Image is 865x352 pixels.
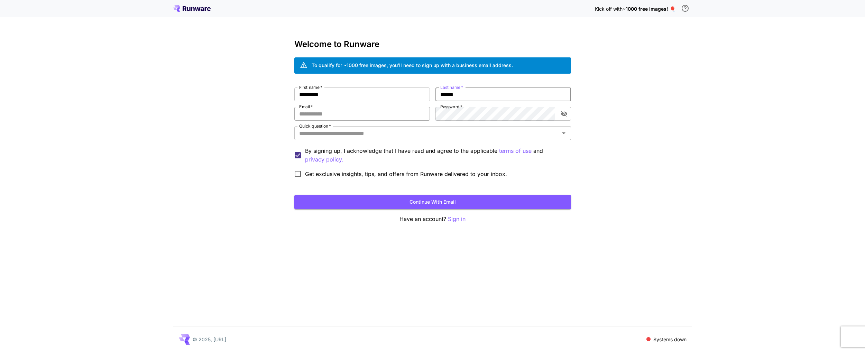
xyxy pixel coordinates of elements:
div: To qualify for ~1000 free images, you’ll need to sign up with a business email address. [312,62,513,69]
label: Quick question [299,123,331,129]
h3: Welcome to Runware [294,39,571,49]
button: toggle password visibility [558,108,570,120]
p: terms of use [499,147,532,155]
button: By signing up, I acknowledge that I have read and agree to the applicable terms of use and [305,155,343,164]
span: Kick off with [595,6,623,12]
label: Password [440,104,462,110]
p: Have an account? [294,215,571,223]
button: Sign in [448,215,466,223]
span: ~1000 free images! 🎈 [623,6,675,12]
p: Systems down [653,336,687,343]
p: privacy policy. [305,155,343,164]
button: In order to qualify for free credit, you need to sign up with a business email address and click ... [678,1,692,15]
p: © 2025, [URL] [193,336,226,343]
label: First name [299,84,322,90]
p: By signing up, I acknowledge that I have read and agree to the applicable and [305,147,565,164]
label: Email [299,104,313,110]
button: By signing up, I acknowledge that I have read and agree to the applicable and privacy policy. [499,147,532,155]
button: Continue with email [294,195,571,209]
span: Get exclusive insights, tips, and offers from Runware delivered to your inbox. [305,170,507,178]
label: Last name [440,84,463,90]
button: Open [559,128,569,138]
